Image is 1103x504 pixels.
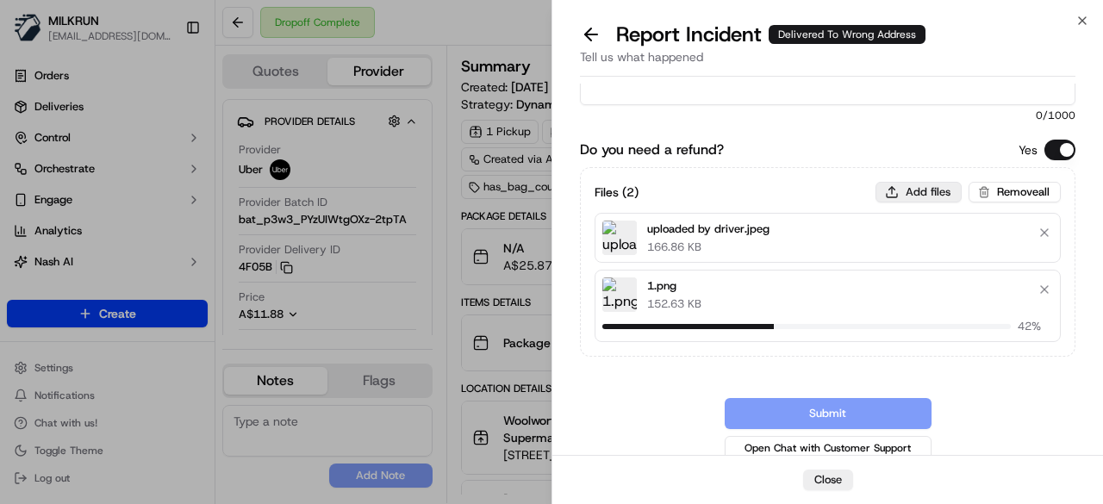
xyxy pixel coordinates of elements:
[647,240,770,255] p: 166.86 KB
[1019,141,1038,159] p: Yes
[803,470,853,490] button: Close
[876,182,962,202] button: Add files
[1032,277,1056,302] button: Remove file
[616,21,925,48] p: Report Incident
[647,221,770,238] p: uploaded by driver.jpeg
[602,277,637,312] img: 1.png
[969,182,1061,202] button: Removeall
[1018,319,1050,334] span: 42 %
[580,109,1075,122] span: 0 /1000
[647,277,701,295] p: 1.png
[1032,221,1056,245] button: Remove file
[580,48,1075,77] div: Tell us what happened
[580,140,724,160] label: Do you need a refund?
[595,184,639,201] h3: Files ( 2 )
[769,25,925,44] div: Delivered To Wrong Address
[602,221,637,255] img: uploaded by driver.jpeg
[647,296,701,312] p: 152.63 KB
[725,436,932,460] button: Open Chat with Customer Support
